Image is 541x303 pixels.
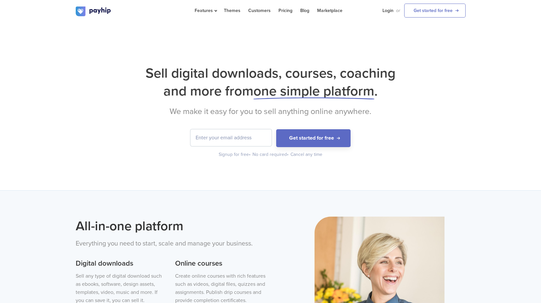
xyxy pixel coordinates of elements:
p: Everything you need to start, scale and manage your business. [76,239,266,249]
span: . [374,83,378,99]
div: No card required [252,151,289,158]
img: logo.svg [76,6,111,16]
h2: All-in-one platform [76,217,266,235]
button: Get started for free [276,129,351,147]
span: Features [195,8,216,13]
h1: Sell digital downloads, courses, coaching and more from [76,64,466,100]
input: Enter your email address [190,129,272,146]
a: Get started for free [404,4,466,18]
div: Cancel any time [290,151,322,158]
h3: Online courses [175,259,265,269]
h2: We make it easy for you to sell anything online anywhere. [76,107,466,116]
span: • [287,152,289,157]
span: one simple platform [253,83,374,99]
span: • [249,152,251,157]
h3: Digital downloads [76,259,166,269]
div: Signup for free [219,151,251,158]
